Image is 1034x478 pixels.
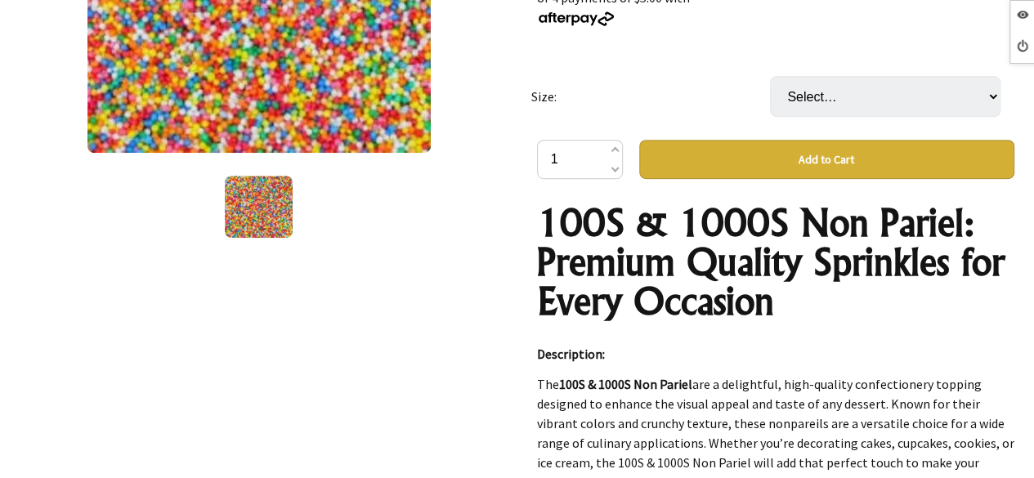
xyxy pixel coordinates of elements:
[531,53,770,140] td: Size:
[559,376,692,392] strong: 100S & 1000S Non Pariel
[225,176,293,238] img: 100S & 1000S Non Pariel
[537,200,1005,324] strong: 100S & 1000S Non Pariel: Premium Quality Sprinkles for Every Occasion
[639,140,1014,179] button: Add to Cart
[537,11,615,26] img: Afterpay
[537,346,605,362] strong: Description:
